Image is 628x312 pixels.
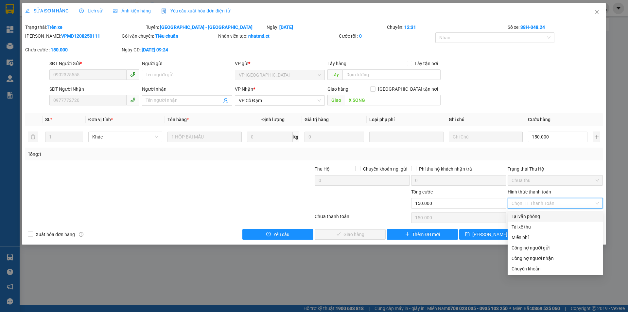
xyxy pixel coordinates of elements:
[327,95,345,105] span: Giao
[25,32,120,40] div: [PERSON_NAME]:
[79,9,84,13] span: clock-circle
[404,25,416,30] b: 12:31
[508,165,603,173] div: Trạng thái Thu Hộ
[167,132,241,142] input: VD: Bàn, Ghế
[305,117,329,122] span: Giá trị hàng
[25,46,120,53] div: Chưa cước :
[79,8,102,13] span: Lịch sử
[327,69,342,80] span: Lấy
[61,33,100,39] b: VPMD1208250111
[405,232,410,237] span: plus
[375,85,441,93] span: [GEOGRAPHIC_DATA] tận nơi
[594,9,600,15] span: close
[412,60,441,67] span: Lấy tận nơi
[459,229,530,240] button: save[PERSON_NAME] thay đổi
[315,166,330,172] span: Thu Hộ
[528,117,550,122] span: Cước hàng
[45,117,50,122] span: SL
[160,25,253,30] b: [GEOGRAPHIC_DATA] - [GEOGRAPHIC_DATA]
[327,86,348,92] span: Giao hàng
[360,165,410,173] span: Chuyển khoản ng. gửi
[386,24,507,31] div: Chuyến:
[142,85,232,93] div: Người nhận
[512,234,599,241] div: Miễn phí
[512,265,599,272] div: Chuyển khoản
[315,229,386,240] button: checkGiao hàng
[387,229,458,240] button: plusThêm ĐH mới
[122,46,217,53] div: Ngày GD:
[508,243,603,253] div: Cước gửi hàng sẽ được ghi vào công nợ của người gửi
[411,189,433,194] span: Tổng cước
[508,189,551,194] label: Hình thức thanh toán
[8,8,41,41] img: logo.jpg
[359,33,362,39] b: 0
[79,232,83,237] span: info-circle
[25,9,30,13] span: edit
[293,132,299,142] span: kg
[472,231,525,238] span: [PERSON_NAME] thay đổi
[235,86,253,92] span: VP Nhận
[8,47,114,58] b: GỬI : VP [PERSON_NAME]
[167,117,189,122] span: Tên hàng
[223,98,228,103] span: user-add
[242,229,313,240] button: exclamation-circleYêu cầu
[28,151,242,158] div: Tổng: 1
[345,95,441,105] input: Dọc đường
[588,3,606,22] button: Close
[261,117,285,122] span: Định lượng
[25,24,145,31] div: Trạng thái:
[142,47,168,52] b: [DATE] 09:24
[49,85,139,93] div: SĐT Người Nhận
[465,232,470,237] span: save
[416,165,475,173] span: Phí thu hộ khách nhận trả
[273,231,289,238] span: Yêu cầu
[305,132,364,142] input: 0
[520,25,545,30] b: 38H-048.24
[130,72,135,77] span: phone
[239,70,321,80] span: VP Mỹ Đình
[92,132,158,142] span: Khác
[367,113,446,126] th: Loại phụ phí
[512,255,599,262] div: Công nợ người nhận
[266,232,271,237] span: exclamation-circle
[33,231,78,238] span: Xuất hóa đơn hàng
[512,175,599,185] span: Chưa thu
[508,253,603,264] div: Cước gửi hàng sẽ được ghi vào công nợ của người nhận
[25,8,69,13] span: SỬA ĐƠN HÀNG
[342,69,441,80] input: Dọc đường
[88,117,113,122] span: Đơn vị tính
[161,8,230,13] span: Yêu cầu xuất hóa đơn điện tử
[145,24,266,31] div: Tuyến:
[512,213,599,220] div: Tại văn phòng
[512,198,599,208] span: Chọn HT Thanh Toán
[446,113,525,126] th: Ghi chú
[314,213,410,224] div: Chưa thanh toán
[593,132,600,142] button: plus
[47,25,62,30] b: Trên xe
[239,96,321,105] span: VP Cổ Đạm
[122,32,217,40] div: Gói vận chuyển:
[449,132,523,142] input: Ghi Chú
[266,24,387,31] div: Ngày:
[61,16,273,24] li: Cổ Đạm, xã [GEOGRAPHIC_DATA], [GEOGRAPHIC_DATA]
[61,24,273,32] li: Hotline: 1900252555
[512,244,599,251] div: Công nợ người gửi
[161,9,166,14] img: icon
[130,97,135,102] span: phone
[51,47,68,52] b: 150.000
[28,132,38,142] button: delete
[412,231,440,238] span: Thêm ĐH mới
[218,32,338,40] div: Nhân viên tạo:
[248,33,270,39] b: nhatmd.ct
[155,33,178,39] b: Tiêu chuẩn
[113,8,151,13] span: Ảnh kiện hàng
[507,24,603,31] div: Số xe:
[142,60,232,67] div: Người gửi
[49,60,139,67] div: SĐT Người Gửi
[279,25,293,30] b: [DATE]
[339,32,434,40] div: Cước rồi :
[327,61,346,66] span: Lấy hàng
[235,60,325,67] div: VP gửi
[113,9,117,13] span: picture
[512,223,599,230] div: Tài xế thu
